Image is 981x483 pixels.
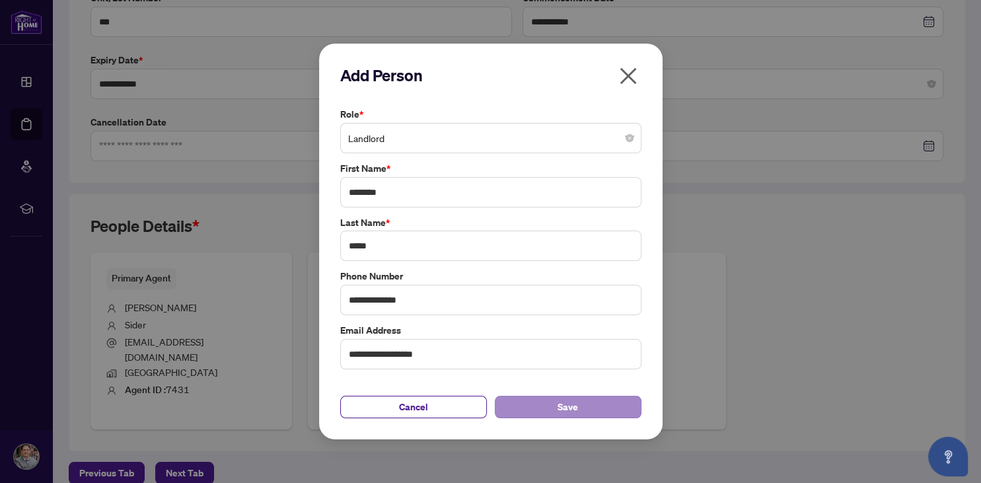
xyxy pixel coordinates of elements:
label: Phone Number [340,269,641,283]
h2: Add Person [340,65,641,86]
button: Cancel [340,396,487,418]
span: Cancel [399,396,428,418]
span: Landlord [348,126,634,151]
label: First Name [340,161,641,176]
label: Last Name [340,215,641,230]
label: Email Address [340,323,641,338]
span: close-circle [626,134,634,142]
label: Role [340,107,641,122]
button: Save [495,396,641,418]
span: Save [558,396,578,418]
span: close [618,65,639,87]
button: Open asap [928,437,968,476]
